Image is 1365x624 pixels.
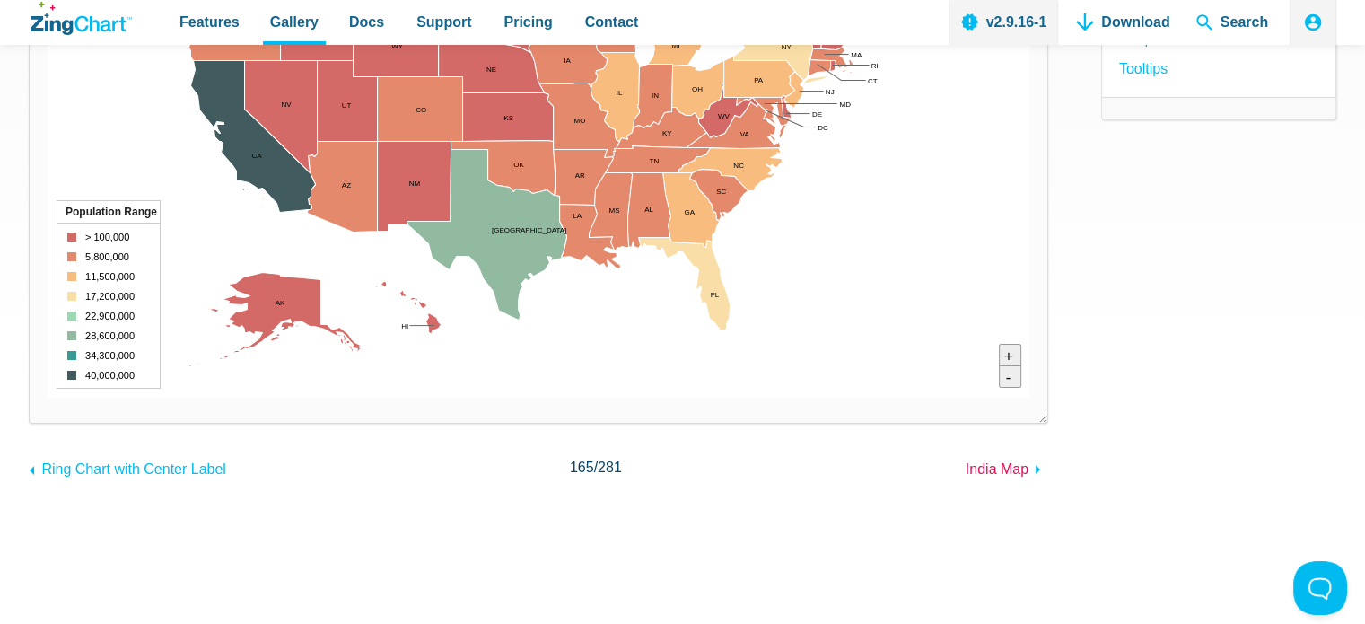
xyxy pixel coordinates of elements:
[41,461,225,477] span: Ring Chart with Center Label
[270,10,319,34] span: Gallery
[966,461,1028,477] span: India Map
[966,453,1049,481] a: India Map
[416,10,471,34] span: Support
[570,455,622,479] span: /
[31,2,132,35] a: ZingChart Logo. Click to return to the homepage
[1293,561,1347,615] iframe: Toggle Customer Support
[570,460,594,475] span: 165
[29,453,226,481] a: Ring Chart with Center Label
[585,10,639,34] span: Contact
[349,10,384,34] span: Docs
[503,10,552,34] span: Pricing
[598,460,622,475] span: 281
[179,10,240,34] span: Features
[1119,57,1168,81] a: Tooltips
